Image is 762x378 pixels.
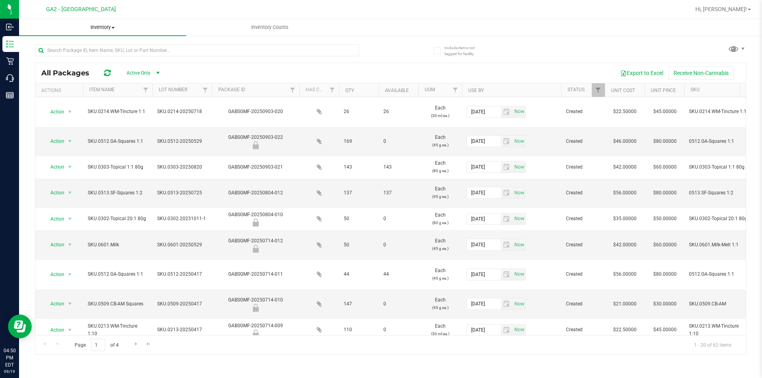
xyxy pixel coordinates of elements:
[383,326,414,334] span: 0
[91,339,105,351] input: 1
[512,136,525,147] span: select
[157,108,207,115] span: SKU.0214-20250718
[605,208,645,230] td: $35.00000
[385,88,409,93] a: Available
[512,269,526,280] span: Set Current date
[344,215,374,223] span: 50
[211,245,300,253] div: Newly Received
[512,269,525,280] span: select
[43,106,65,117] span: Action
[159,87,187,92] a: Lot Number
[88,322,148,338] span: SKU.0213.WM-Tincture 1:10
[211,296,300,312] div: GABSGMF-20250714-010
[43,136,65,147] span: Action
[43,161,65,173] span: Action
[383,138,414,145] span: 0
[46,6,116,13] span: GA2 - [GEOGRAPHIC_DATA]
[689,108,749,115] span: SKU.0214.WM-Tincture 1:1
[383,163,414,171] span: 143
[689,241,749,249] span: SKU.0601.Milk-Melt 1:1
[512,213,525,224] span: select
[88,108,148,115] span: SKU.0214.WM-Tincture 1:1
[65,298,75,309] span: select
[423,219,457,226] p: (80 g ea.)
[143,339,154,349] a: Go to the last page
[668,66,734,80] button: Receive Non-Cannabis
[605,319,645,341] td: $22.50000
[512,187,526,199] span: Set Current date
[241,24,299,31] span: Inventory Counts
[43,213,65,224] span: Action
[423,322,457,338] span: Each
[35,44,359,56] input: Search Package ID, Item Name, SKU, Lot or Part Number...
[43,187,65,198] span: Action
[566,138,600,145] span: Created
[605,178,645,208] td: $56.00000
[286,83,299,97] a: Filter
[157,138,207,145] span: SKU.0512-20250529
[605,230,645,260] td: $42.00000
[383,215,414,223] span: 0
[423,296,457,311] span: Each
[383,241,414,249] span: 0
[611,88,635,93] a: Unit Cost
[566,326,600,334] span: Created
[605,260,645,290] td: $56.00000
[689,300,749,308] span: SKU.0509.CB-AM
[501,239,512,250] span: select
[649,187,681,199] span: $80.00000
[592,83,605,97] a: Filter
[449,83,462,97] a: Filter
[383,300,414,308] span: 0
[88,163,148,171] span: SKU.0303-Topical 1:1 80g
[423,104,457,119] span: Each
[344,138,374,145] span: 169
[566,108,600,115] span: Created
[344,241,374,249] span: 50
[512,239,526,251] span: Set Current date
[501,324,512,336] span: select
[344,300,374,308] span: 147
[157,215,207,223] span: SKU.0302.20231011-1
[649,106,681,117] span: $45.00000
[512,239,525,250] span: select
[211,108,300,115] div: GABSGMF-20250903-020
[605,156,645,178] td: $42.00000
[649,298,681,310] span: $30.00000
[512,187,525,198] span: select
[88,241,148,249] span: SKU.0601.Milk
[68,339,125,351] span: Page of 4
[423,304,457,311] p: (45 g ea.)
[689,322,749,338] span: SKU.0213.WM-Tincture 1:10
[211,322,300,338] div: GABSGMF-20250714-009
[65,269,75,280] span: select
[688,339,738,351] span: 1 - 20 of 62 items
[689,215,749,223] span: SKU.0302-Topical 20:1 80g
[512,106,526,117] span: Set Current date
[649,239,681,251] span: $60.00000
[344,189,374,197] span: 137
[89,87,115,92] a: Item Name
[43,239,65,250] span: Action
[566,271,600,278] span: Created
[65,324,75,336] span: select
[157,300,207,308] span: SKU.0509-20250417
[6,40,14,48] inline-svg: Inventory
[130,339,142,349] a: Go to the next page
[512,298,525,309] span: select
[211,134,300,149] div: GABSGMF-20250903-022
[566,215,600,223] span: Created
[649,161,681,173] span: $60.00000
[691,87,700,92] a: SKU
[649,136,681,147] span: $80.00000
[605,290,645,319] td: $21.00000
[211,304,300,312] div: Newly Received
[88,189,148,197] span: SKU.0513.SF-Squares 1:2
[695,6,747,12] span: Hi, [PERSON_NAME]!
[211,189,300,197] div: GABSGMF-20250804-012
[6,23,14,31] inline-svg: Inbound
[4,347,15,368] p: 04:50 PM EDT
[65,213,75,224] span: select
[41,88,80,93] div: Actions
[211,219,300,226] div: Newly Received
